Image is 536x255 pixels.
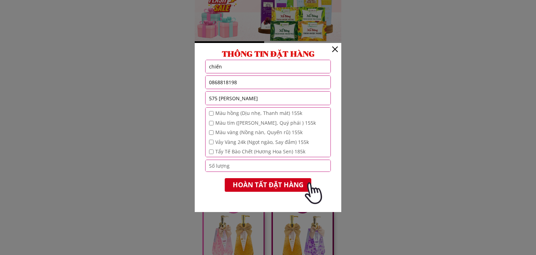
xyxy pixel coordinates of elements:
input: Số lượng [207,160,329,171]
span: Màu vàng (Nồng nàn, Quyến rũ) 155k [215,129,316,136]
span: Vảy Vàng 24k (Ngọt ngào, Say đắm) 155k [215,138,316,146]
input: Số điện thoại [207,76,329,88]
p: HOÀN TẤT ĐẶT HÀNG [225,178,311,191]
input: Địa chỉ cũ chưa sáp nhập [207,92,329,105]
h3: THÔNG TIN ĐẶT HÀNG [212,48,325,60]
span: Màu hồng (Dịu nhẹ, Thanh mát) 155k [215,109,316,117]
span: Tẩy Tế Bào Chết (Hương Hoa Sen) 185k [215,148,316,155]
span: Màu tím ([PERSON_NAME], Quý phái ) 155k [215,119,316,127]
input: Họ và Tên [207,60,329,73]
